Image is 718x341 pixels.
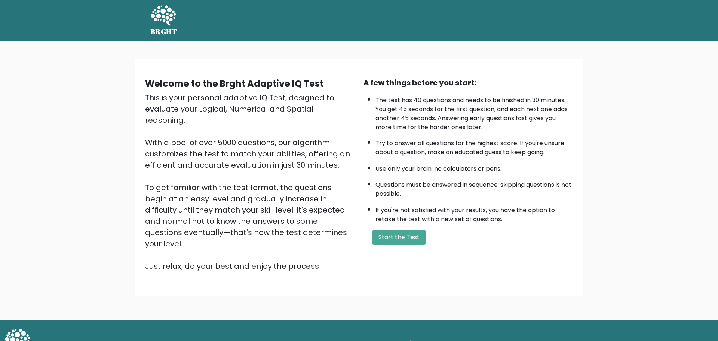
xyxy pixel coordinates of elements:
[375,161,573,173] li: Use only your brain, no calculators or pens.
[375,177,573,198] li: Questions must be answered in sequence; skipping questions is not possible.
[375,92,573,132] li: The test has 40 questions and needs to be finished in 30 minutes. You get 45 seconds for the firs...
[372,230,426,245] button: Start the Test
[145,92,355,272] div: This is your personal adaptive IQ Test, designed to evaluate your Logical, Numerical and Spatial ...
[375,202,573,224] li: If you're not satisfied with your results, you have the option to retake the test with a new set ...
[150,3,177,38] a: BRGHT
[145,77,323,90] b: Welcome to the Brght Adaptive IQ Test
[363,77,573,88] div: A few things before you start:
[150,27,177,36] h5: BRGHT
[375,135,573,157] li: Try to answer all questions for the highest score. If you're unsure about a question, make an edu...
